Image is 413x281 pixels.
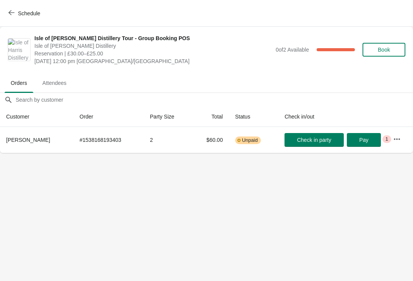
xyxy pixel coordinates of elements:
span: [DATE] 12:00 pm [GEOGRAPHIC_DATA]/[GEOGRAPHIC_DATA] [34,57,272,65]
td: # 1538168193403 [73,127,144,153]
th: Total [192,107,229,127]
span: Orders [5,76,33,90]
th: Party Size [144,107,192,127]
span: Isle of [PERSON_NAME] Distillery Tour - Group Booking POS [34,34,272,42]
th: Status [229,107,278,127]
button: Schedule [4,6,46,20]
button: Book [363,43,405,57]
span: Schedule [18,10,40,16]
span: Unpaid [242,137,258,143]
button: Check in party [285,133,344,147]
img: Isle of Harris Distillery Tour - Group Booking POS [8,39,30,61]
span: Isle of [PERSON_NAME] Distillery [34,42,272,50]
span: Book [378,47,390,53]
span: 0 of 2 Available [276,47,309,53]
button: Pay [347,133,381,147]
td: $60.00 [192,127,229,153]
td: 2 [144,127,192,153]
span: Pay [359,137,368,143]
th: Check in/out [278,107,387,127]
span: Reservation | £30.00–£25.00 [34,50,272,57]
span: [PERSON_NAME] [6,137,50,143]
span: 1 [385,136,388,142]
span: Attendees [36,76,73,90]
th: Order [73,107,144,127]
input: Search by customer [15,93,413,107]
span: Check in party [297,137,331,143]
